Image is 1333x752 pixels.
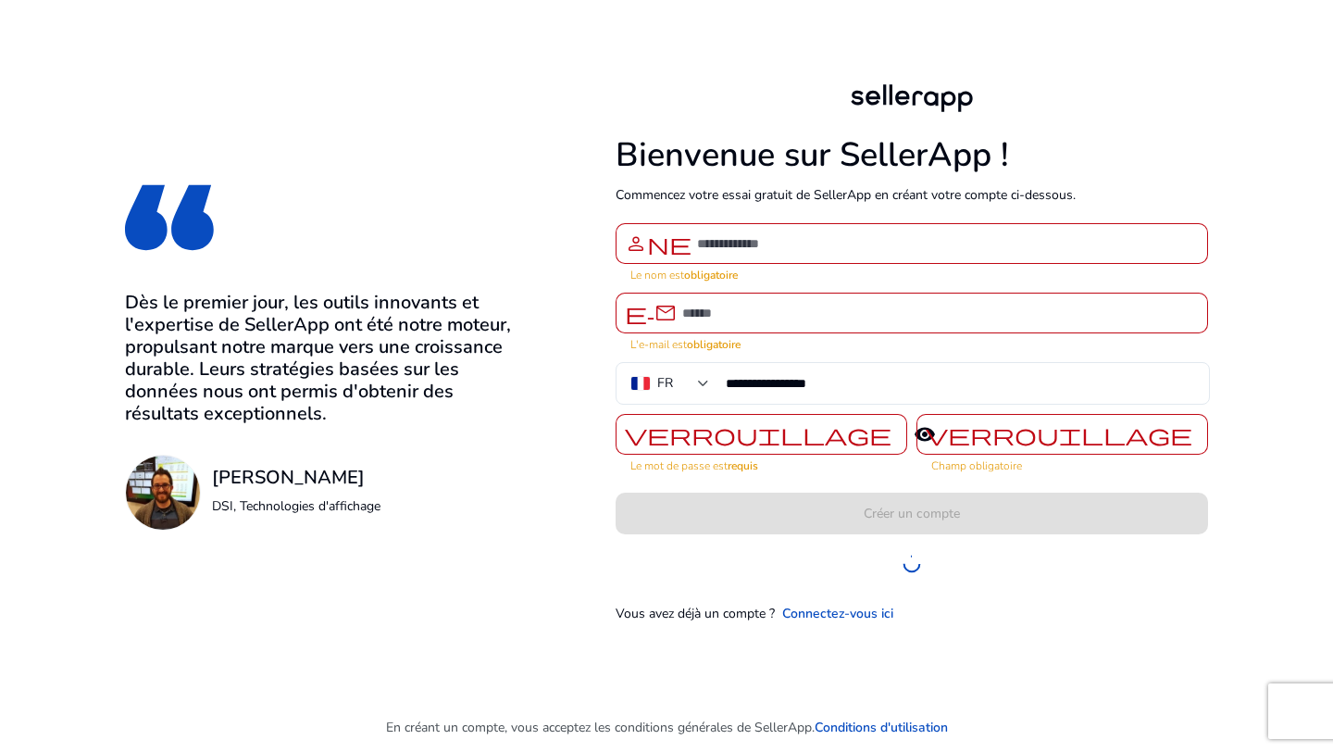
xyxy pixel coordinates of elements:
[782,605,893,622] font: Connectez-vous ici
[630,458,728,473] font: Le mot de passe est
[728,458,758,473] font: requis
[630,268,684,282] font: Le nom est
[625,231,691,257] font: personne
[630,337,687,352] font: L'e-mail est
[212,497,380,515] font: DSI, Technologies d'affichage
[657,374,673,392] font: FR
[212,465,365,490] font: [PERSON_NAME]
[616,186,1076,204] font: Commencez votre essai gratuit de SellerApp en créant votre compte ci-dessous.
[782,604,893,623] a: Connectez-vous ici
[684,268,738,282] font: obligatoire
[125,290,511,426] font: Dès le premier jour, les outils innovants et l'expertise de SellerApp ont été notre moteur, propu...
[931,458,1022,473] font: Champ obligatoire
[625,421,891,447] font: verrouillage
[386,719,815,736] font: En créant un compte, vous acceptez les conditions générales de SellerApp.
[616,605,775,622] font: Vous avez déjà un compte ?
[625,300,677,326] font: e-mail
[815,718,948,737] a: Conditions d'utilisation
[926,421,1192,447] font: verrouillage
[903,423,947,445] mat-icon: remove_red_eye
[815,719,948,736] font: Conditions d'utilisation
[687,337,741,352] font: obligatoire
[616,132,1009,178] font: Bienvenue sur SellerApp !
